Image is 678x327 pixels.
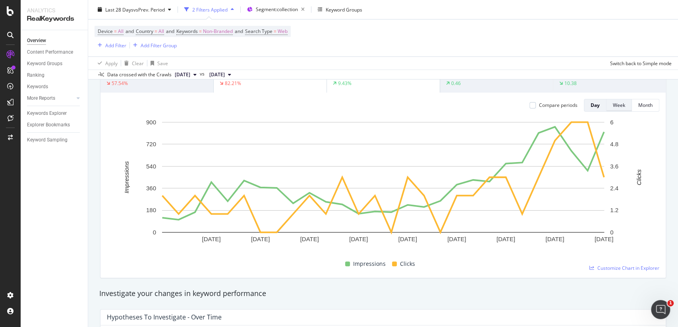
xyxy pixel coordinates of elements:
button: Week [607,99,632,112]
button: Day [584,99,607,112]
div: Compare periods [539,102,578,108]
span: Customize Chart in Explorer [597,265,659,271]
span: Search Type [245,28,272,35]
text: 2.4 [610,185,618,192]
span: 2025 Oct. 10th [175,71,190,78]
text: 1.2 [610,207,618,213]
span: Clicks [400,259,415,269]
button: Month [632,99,659,112]
button: Keyword Groups [315,3,365,16]
button: Add Filter [95,41,126,50]
div: Save [157,60,168,66]
text: [DATE] [545,236,564,242]
div: Keyword Groups [27,60,62,68]
span: Last 28 Days [105,6,133,13]
div: Explorer Bookmarks [27,121,70,129]
button: Add Filter Group [130,41,177,50]
div: Add Filter [105,42,126,48]
button: Last 28 DaysvsPrev. Period [95,3,174,16]
div: Overview [27,37,46,45]
span: Device [98,28,113,35]
div: Analytics [27,6,81,14]
div: Day [591,102,600,108]
a: Keywords [27,83,82,91]
span: All [118,26,124,37]
text: [DATE] [496,236,515,242]
div: More Reports [27,94,55,103]
a: Keyword Sampling [27,136,82,144]
div: Add Filter Group [141,42,177,48]
text: 540 [146,163,156,170]
div: Content Performance [27,48,73,56]
div: 10.38 [564,80,577,87]
text: [DATE] [447,236,466,242]
span: Keywords [176,28,198,35]
button: Segment:collection [244,3,308,16]
button: Apply [95,57,118,70]
text: 6 [610,119,613,126]
text: 720 [146,141,156,147]
div: Keyword Sampling [27,136,68,144]
div: 82.21% [225,80,241,87]
div: Month [638,102,653,108]
iframe: Intercom live chat [651,300,670,319]
div: Hypotheses to Investigate - Over Time [107,313,222,321]
a: Customize Chart in Explorer [589,265,659,271]
text: 4.8 [610,141,618,147]
span: and [126,28,134,35]
button: [DATE] [172,70,200,79]
span: All [158,26,164,37]
text: 180 [146,207,156,213]
div: 0.46 [451,80,461,87]
text: [DATE] [300,236,319,242]
a: Explorer Bookmarks [27,121,82,129]
div: Data crossed with the Crawls [107,71,172,78]
button: [DATE] [206,70,234,79]
div: Investigate your changes in keyword performance [99,288,667,299]
div: Keywords Explorer [27,109,67,118]
span: Segment: collection [256,6,298,13]
a: More Reports [27,94,74,103]
div: Switch back to Simple mode [610,60,672,66]
div: Clear [132,60,144,66]
span: 2025 Sep. 12th [209,71,225,78]
text: [DATE] [202,236,220,242]
div: Keywords [27,83,48,91]
text: [DATE] [251,236,270,242]
text: 900 [146,119,156,126]
text: 360 [146,185,156,192]
span: vs Prev. Period [133,6,165,13]
span: and [166,28,174,35]
a: Ranking [27,71,82,79]
a: Keyword Groups [27,60,82,68]
span: = [155,28,157,35]
div: Week [613,102,625,108]
span: Country [136,28,153,35]
text: 0 [610,229,613,236]
span: 1 [667,300,674,306]
div: 9.43% [338,80,352,87]
div: Apply [105,60,118,66]
button: 2 Filters Applied [181,3,237,16]
a: Overview [27,37,82,45]
span: Non-Branded [203,26,233,37]
button: Switch back to Simple mode [607,57,672,70]
div: Ranking [27,71,44,79]
span: Web [278,26,288,37]
span: and [235,28,243,35]
button: Clear [121,57,144,70]
text: [DATE] [595,236,613,242]
text: 0 [153,229,156,236]
div: 57.54% [112,80,128,87]
text: [DATE] [398,236,417,242]
span: vs [200,70,206,77]
span: Impressions [353,259,386,269]
span: = [199,28,202,35]
span: = [114,28,117,35]
text: Clicks [636,169,642,185]
a: Keywords Explorer [27,109,82,118]
div: A chart. [107,118,659,256]
span: = [274,28,276,35]
button: Save [147,57,168,70]
a: Content Performance [27,48,82,56]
